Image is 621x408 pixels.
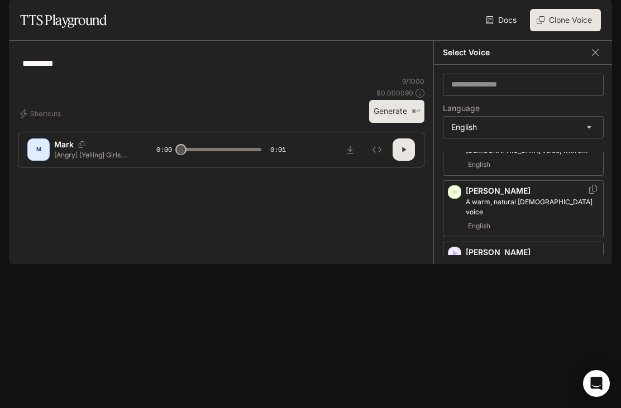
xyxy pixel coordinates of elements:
[74,141,89,148] button: Copy Voice ID
[18,105,65,123] button: Shortcuts
[530,9,601,31] button: Clone Voice
[366,138,388,161] button: Inspect
[466,197,599,217] p: A warm, natural female voice
[20,9,107,31] h1: TTS Playground
[412,108,420,115] p: ⌘⏎
[30,141,47,159] div: M
[8,6,28,26] button: open drawer
[583,370,610,397] div: Open Intercom Messenger
[54,139,74,150] p: Mark
[369,100,424,123] button: Generate⌘⏎
[484,9,521,31] a: Docs
[339,138,361,161] button: Download audio
[466,219,493,233] span: English
[466,158,493,171] span: English
[443,104,480,112] p: Language
[376,88,413,98] p: $ 0.000090
[443,117,603,138] div: English
[587,185,599,194] button: Copy Voice ID
[402,76,424,86] p: 9 / 1000
[156,144,172,155] span: 0:00
[270,144,286,155] span: 0:01
[466,185,599,196] p: [PERSON_NAME]
[466,247,599,258] p: [PERSON_NAME]
[54,150,130,160] p: [Angry] [Yelling] Girls. We’re gonna move on now!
